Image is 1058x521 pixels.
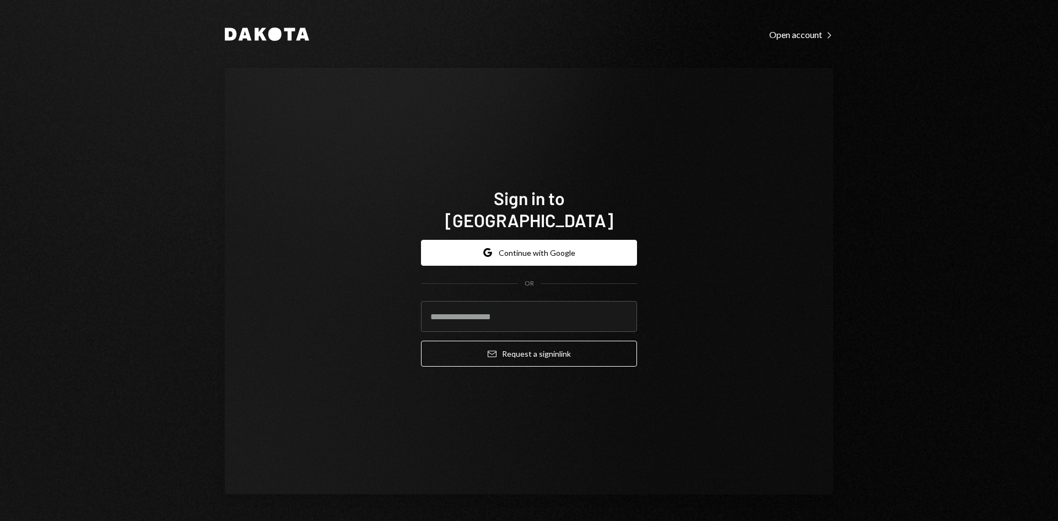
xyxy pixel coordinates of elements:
button: Request a signinlink [421,341,637,367]
div: Open account [769,29,833,40]
button: Continue with Google [421,240,637,266]
a: Open account [769,28,833,40]
div: OR [525,279,534,288]
h1: Sign in to [GEOGRAPHIC_DATA] [421,187,637,231]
